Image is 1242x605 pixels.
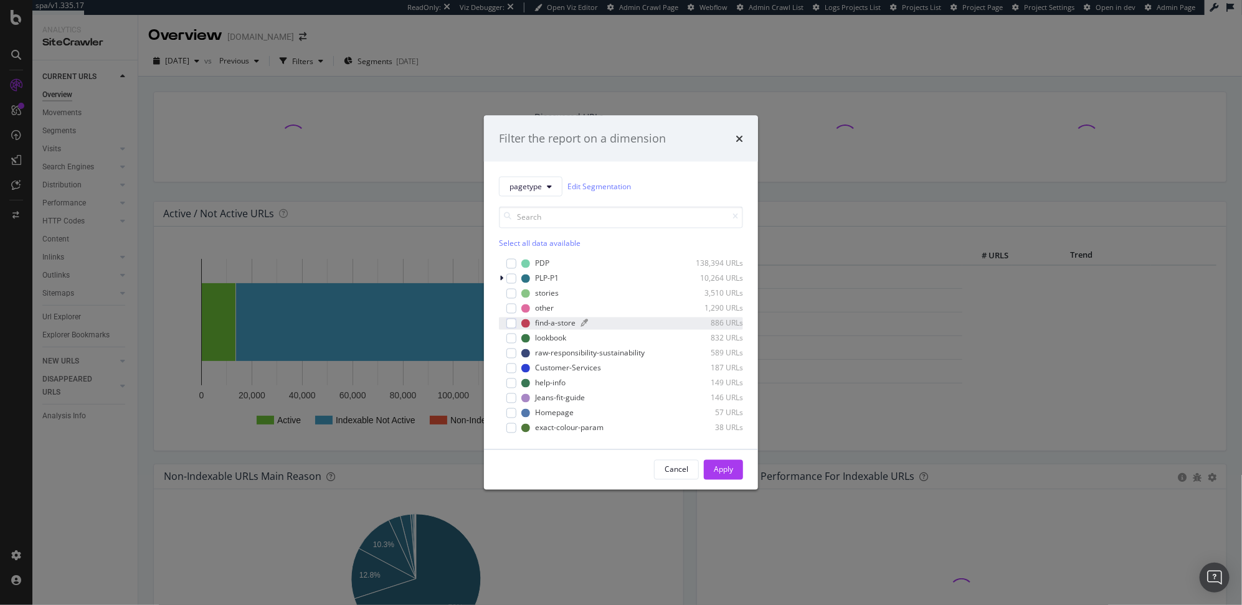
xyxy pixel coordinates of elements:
div: Homepage [535,408,574,418]
div: find-a-store [535,318,576,329]
div: Select all data available [499,238,743,248]
div: stories [535,288,559,299]
span: pagetype [510,181,542,192]
div: raw-responsibility-sustainability [535,348,645,359]
button: Apply [704,459,743,479]
div: 149 URLs [682,378,743,388]
div: Apply [714,464,733,475]
div: 3,510 URLs [682,288,743,299]
div: Cancel [665,464,688,475]
div: exact-colour-param [535,423,604,433]
div: 138,394 URLs [682,258,743,269]
div: 146 URLs [682,393,743,403]
div: lookbook [535,333,566,344]
button: Cancel [654,459,699,479]
div: Jeans-fit-guide [535,393,585,403]
div: modal [484,116,758,490]
input: Search [499,206,743,228]
div: 886 URLs [682,318,743,329]
div: 187 URLs [682,363,743,373]
div: Customer-Services [535,363,601,373]
div: 589 URLs [682,348,743,359]
a: Edit Segmentation [567,180,631,193]
div: 832 URLs [682,333,743,344]
div: 10,264 URLs [682,273,743,284]
div: 57 URLs [682,408,743,418]
div: PLP-P1 [535,273,559,284]
div: times [736,131,743,147]
button: pagetype [499,176,562,196]
div: other [535,303,554,314]
div: Filter the report on a dimension [499,131,666,147]
div: PDP [535,258,549,269]
div: Open Intercom Messenger [1200,563,1230,593]
div: 38 URLs [682,423,743,433]
div: 1,290 URLs [682,303,743,314]
div: help-info [535,378,566,388]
